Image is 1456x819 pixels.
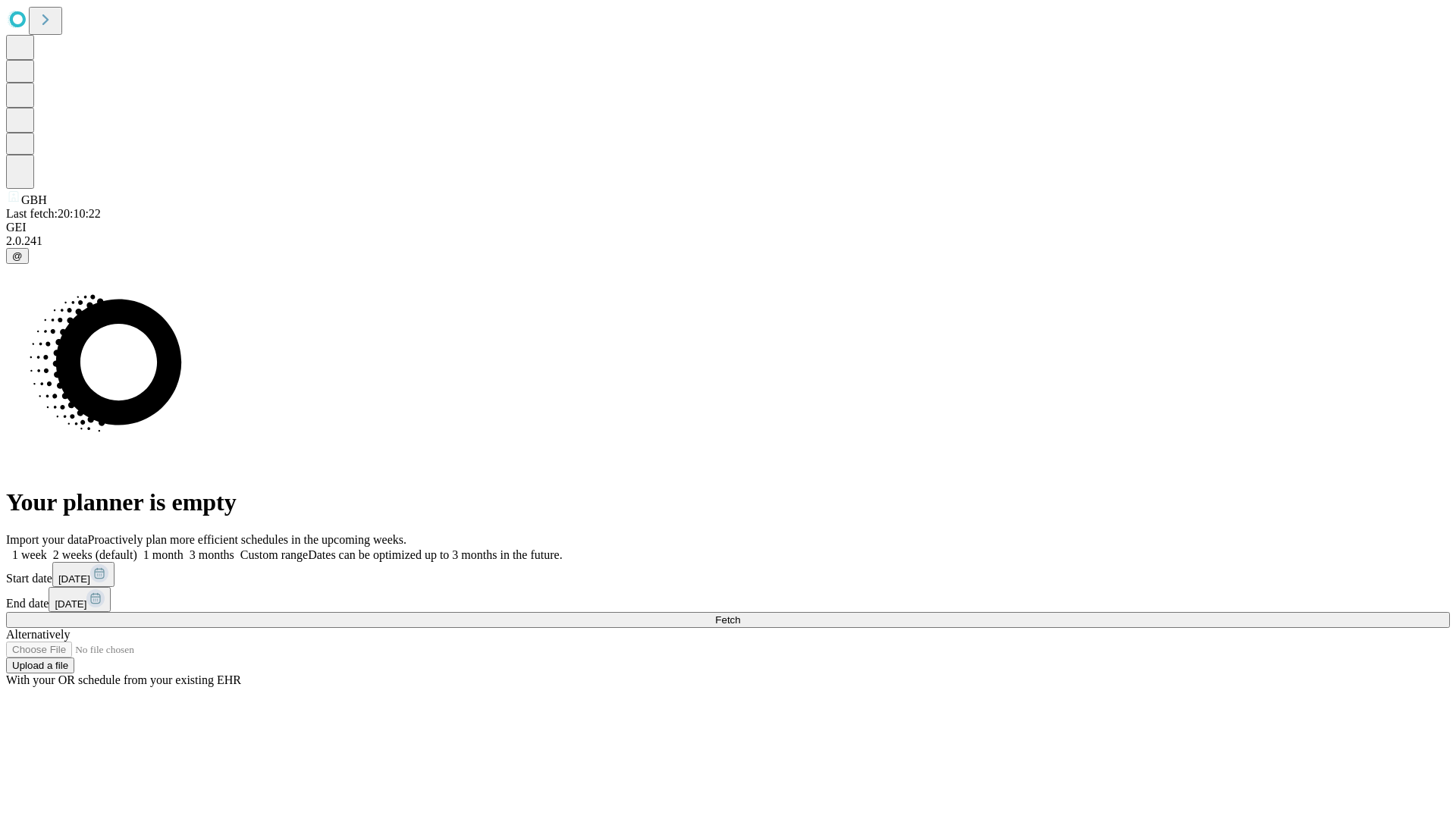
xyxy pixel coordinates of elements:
[49,587,111,612] button: [DATE]
[6,657,74,673] button: Upload a file
[88,533,406,546] span: Proactively plan more efficient schedules in the upcoming weeks.
[190,548,234,561] span: 3 months
[55,598,86,610] span: [DATE]
[6,221,1450,234] div: GEI
[6,673,241,686] span: With your OR schedule from your existing EHR
[240,548,308,561] span: Custom range
[143,548,184,561] span: 1 month
[6,628,70,641] span: Alternatively
[21,193,47,206] span: GBH
[52,562,115,587] button: [DATE]
[6,587,1450,612] div: End date
[53,548,137,561] span: 2 weeks (default)
[6,562,1450,587] div: Start date
[12,250,23,262] span: @
[6,234,1450,248] div: 2.0.241
[308,548,562,561] span: Dates can be optimized up to 3 months in the future.
[6,248,29,264] button: @
[6,612,1450,628] button: Fetch
[715,614,740,626] span: Fetch
[12,548,47,561] span: 1 week
[6,207,101,220] span: Last fetch: 20:10:22
[6,533,88,546] span: Import your data
[6,488,1450,516] h1: Your planner is empty
[58,573,90,585] span: [DATE]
